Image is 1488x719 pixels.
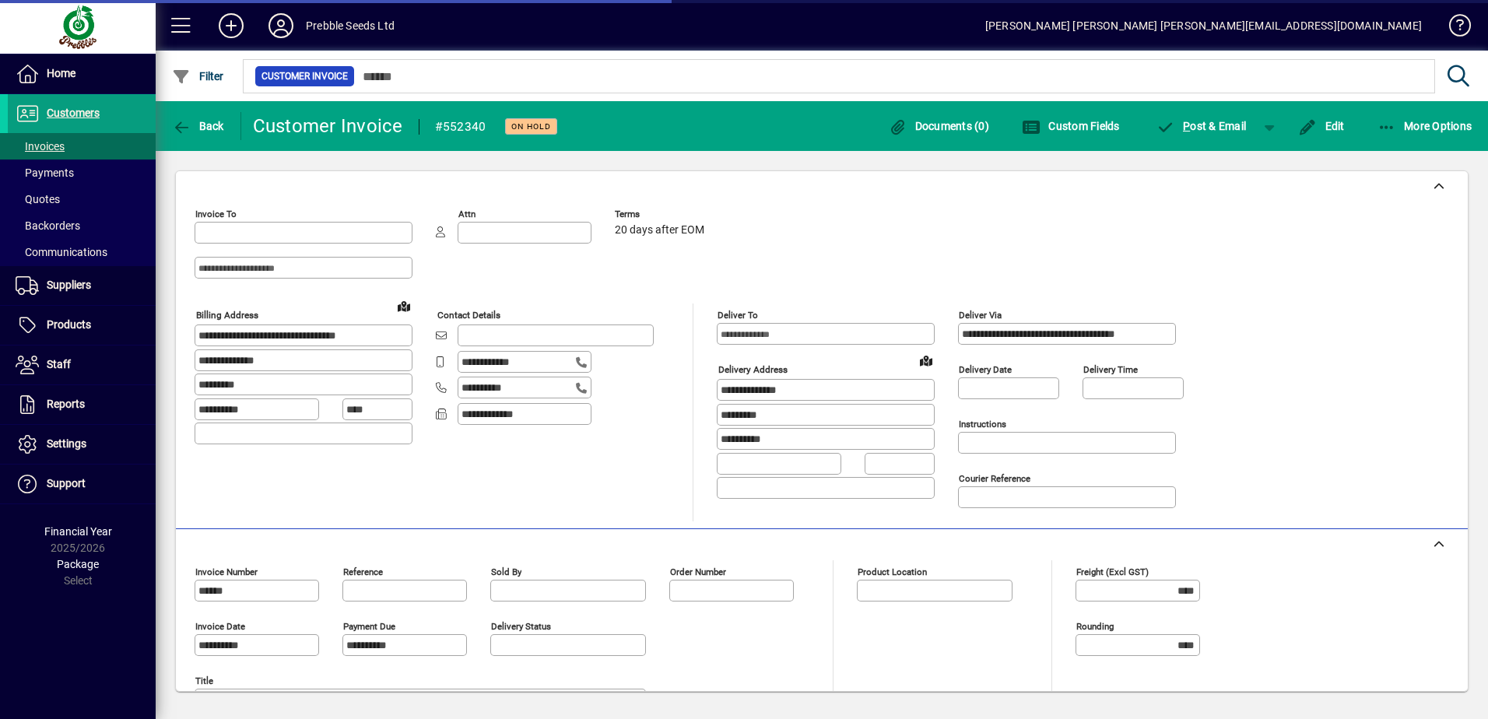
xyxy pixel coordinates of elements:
span: Home [47,67,75,79]
span: ost & Email [1156,120,1247,132]
mat-label: Order number [670,566,726,577]
a: Home [8,54,156,93]
span: Quotes [16,193,60,205]
mat-label: Invoice date [195,621,245,632]
span: Filter [172,70,224,82]
mat-label: Delivery date [959,364,1012,375]
a: Invoices [8,133,156,160]
span: Customer Invoice [261,68,348,84]
mat-label: Freight (excl GST) [1076,566,1149,577]
mat-label: Attn [458,209,476,219]
span: Products [47,318,91,331]
span: Back [172,120,224,132]
mat-label: Courier Reference [959,473,1030,484]
a: Communications [8,239,156,265]
mat-label: Rounding [1076,621,1114,632]
span: Terms [615,209,708,219]
div: Prebble Seeds Ltd [306,13,395,38]
a: Settings [8,425,156,464]
button: Profile [256,12,306,40]
div: Customer Invoice [253,114,403,139]
span: Backorders [16,219,80,232]
span: Reports [47,398,85,410]
mat-label: Delivery time [1083,364,1138,375]
span: More Options [1377,120,1472,132]
span: Customers [47,107,100,119]
span: Documents (0) [888,120,989,132]
a: View on map [391,293,416,318]
span: Settings [47,437,86,450]
span: Package [57,558,99,570]
span: Suppliers [47,279,91,291]
span: P [1183,120,1190,132]
mat-label: Invoice To [195,209,237,219]
a: Reports [8,385,156,424]
a: Payments [8,160,156,186]
a: View on map [914,348,939,373]
span: Edit [1298,120,1345,132]
mat-label: Product location [858,566,927,577]
button: Documents (0) [884,112,993,140]
mat-label: Instructions [959,419,1006,430]
button: Post & Email [1149,112,1255,140]
a: Suppliers [8,266,156,305]
mat-label: Reference [343,566,383,577]
button: More Options [1374,112,1476,140]
span: On hold [511,121,551,132]
button: Filter [168,62,228,90]
span: Communications [16,246,107,258]
span: 20 days after EOM [615,224,704,237]
span: Financial Year [44,525,112,538]
mat-label: Delivery status [491,621,551,632]
button: Back [168,112,228,140]
mat-label: Deliver via [959,310,1002,321]
mat-label: Title [195,675,213,686]
div: [PERSON_NAME] [PERSON_NAME] [PERSON_NAME][EMAIL_ADDRESS][DOMAIN_NAME] [985,13,1422,38]
a: Products [8,306,156,345]
span: Support [47,477,86,489]
a: Support [8,465,156,503]
span: Staff [47,358,71,370]
mat-label: Payment due [343,621,395,632]
a: Quotes [8,186,156,212]
a: Knowledge Base [1437,3,1469,54]
span: Custom Fields [1022,120,1120,132]
mat-label: Deliver To [718,310,758,321]
button: Add [206,12,256,40]
div: #552340 [435,114,486,139]
mat-label: Invoice number [195,566,258,577]
a: Backorders [8,212,156,239]
a: Staff [8,345,156,384]
button: Edit [1294,112,1349,140]
span: Payments [16,167,74,179]
app-page-header-button: Back [156,112,241,140]
mat-label: Sold by [491,566,521,577]
button: Custom Fields [1018,112,1124,140]
span: Invoices [16,140,65,153]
